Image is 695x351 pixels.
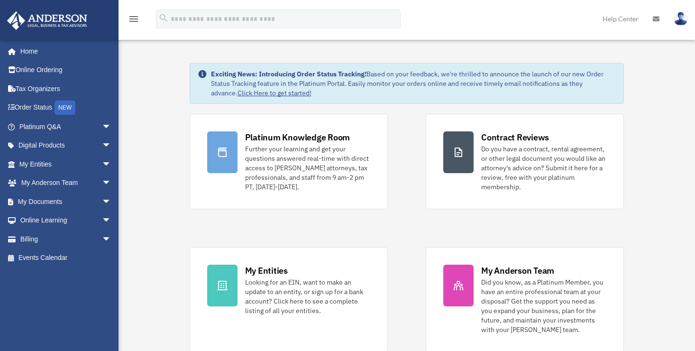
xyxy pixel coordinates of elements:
div: My Anderson Team [481,265,554,277]
span: arrow_drop_down [102,117,121,137]
i: menu [128,13,139,25]
span: arrow_drop_down [102,174,121,193]
a: Tax Organizers [7,79,126,98]
span: arrow_drop_down [102,155,121,174]
div: Contract Reviews [481,131,549,143]
div: Did you know, as a Platinum Member, you have an entire professional team at your disposal? Get th... [481,277,606,334]
a: Platinum Q&Aarrow_drop_down [7,117,126,136]
a: Home [7,42,121,61]
a: menu [128,17,139,25]
div: Platinum Knowledge Room [245,131,350,143]
a: My Documentsarrow_drop_down [7,192,126,211]
span: arrow_drop_down [102,192,121,212]
a: Contract Reviews Do you have a contract, rental agreement, or other legal document you would like... [426,114,624,209]
a: Events Calendar [7,249,126,268]
a: Order StatusNEW [7,98,126,118]
div: Looking for an EIN, want to make an update to an entity, or sign up for a bank account? Click her... [245,277,370,315]
strong: Exciting News: Introducing Order Status Tracking! [211,70,366,78]
div: Further your learning and get your questions answered real-time with direct access to [PERSON_NAM... [245,144,370,192]
i: search [158,13,169,23]
a: Digital Productsarrow_drop_down [7,136,126,155]
a: Online Ordering [7,61,126,80]
div: Do you have a contract, rental agreement, or other legal document you would like an attorney's ad... [481,144,606,192]
a: My Anderson Teamarrow_drop_down [7,174,126,193]
a: Online Learningarrow_drop_down [7,211,126,230]
span: arrow_drop_down [102,211,121,231]
span: arrow_drop_down [102,230,121,249]
span: arrow_drop_down [102,136,121,156]
a: Billingarrow_drop_down [7,230,126,249]
a: My Entitiesarrow_drop_down [7,155,126,174]
img: Anderson Advisors Platinum Portal [4,11,90,30]
img: User Pic [674,12,688,26]
div: NEW [55,101,75,115]
a: Click Here to get started! [238,89,311,97]
a: Platinum Knowledge Room Further your learning and get your questions answered real-time with dire... [190,114,388,209]
div: Based on your feedback, we're thrilled to announce the launch of our new Order Status Tracking fe... [211,69,616,98]
div: My Entities [245,265,288,277]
